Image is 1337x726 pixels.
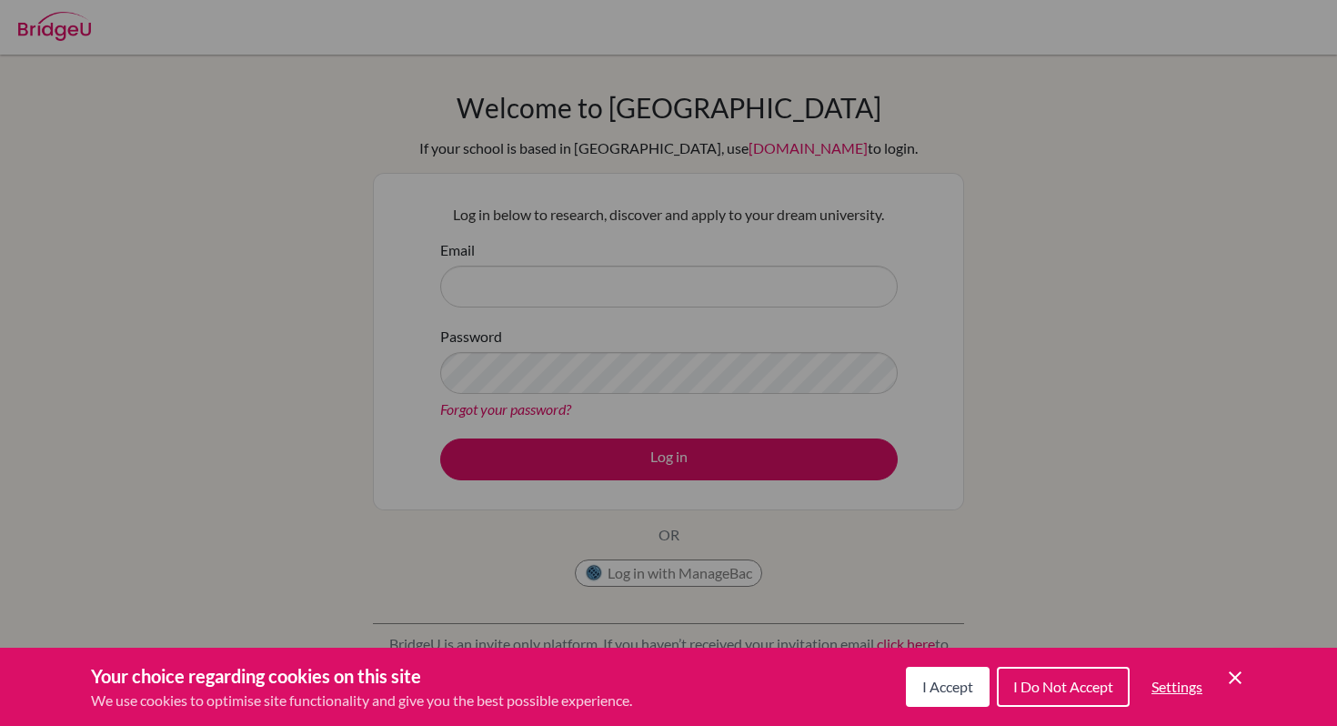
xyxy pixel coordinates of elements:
h3: Your choice regarding cookies on this site [91,662,632,690]
p: We use cookies to optimise site functionality and give you the best possible experience. [91,690,632,711]
span: I Accept [922,678,973,695]
button: Save and close [1224,667,1246,689]
span: I Do Not Accept [1013,678,1113,695]
button: I Accept [906,667,990,707]
button: I Do Not Accept [997,667,1130,707]
span: Settings [1151,678,1202,695]
button: Settings [1137,669,1217,705]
